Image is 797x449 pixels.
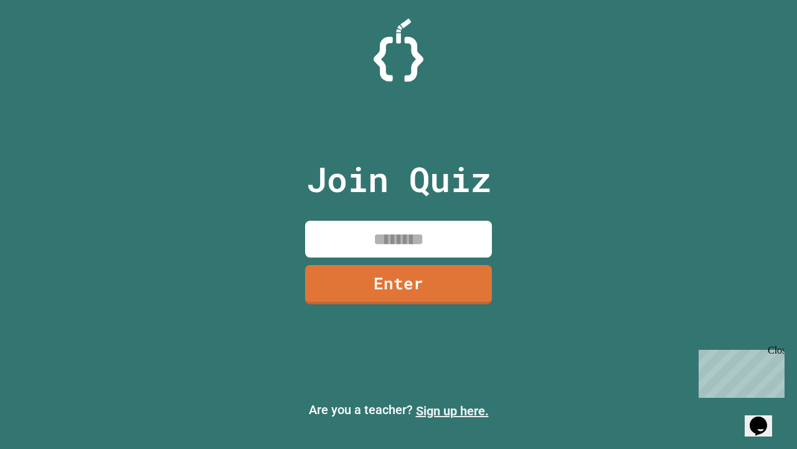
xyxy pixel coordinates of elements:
img: Logo.svg [374,19,423,82]
a: Sign up here. [416,403,489,418]
iframe: chat widget [745,399,785,437]
iframe: chat widget [694,345,785,398]
a: Enter [305,265,492,304]
p: Join Quiz [306,153,491,205]
div: Chat with us now!Close [5,5,86,79]
p: Are you a teacher? [10,400,787,420]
